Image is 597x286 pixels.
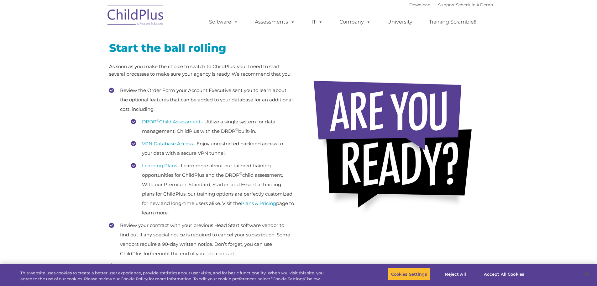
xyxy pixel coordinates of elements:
[142,119,201,125] a: DRDP©Child Assessment
[249,16,301,28] a: Assessments
[142,141,193,147] a: VPN Database Access
[109,63,294,78] p: As soon as you make the choice to switch to ChildPlus, you’ll need to start several processes to ...
[104,0,167,32] img: ChildPlus by Procare Solutions
[142,163,177,169] a: Learning Plans
[305,16,329,28] a: IT
[150,251,159,256] em: free
[456,2,493,7] a: Schedule A Demo
[235,127,238,132] sup: ©
[131,161,294,218] li: – Learn more about our tailored training opportunities for ChildPlus and the DRDP child assessmen...
[241,200,276,206] a: Plans & Pricing
[109,86,294,218] li: Review the Order Form your Account Executive sent you to learn about the optional features that c...
[381,16,419,28] a: University
[438,2,455,7] a: Support
[239,171,242,176] sup: ©
[203,16,244,28] a: Software
[388,268,431,281] button: Cookies Settings
[409,2,493,7] font: |
[156,118,159,122] sup: ©
[409,2,431,7] a: Download
[308,72,484,221] img: areyouready
[333,16,377,28] a: Company
[109,221,294,258] li: Review your contract with your previous Head Start software vendor to find out if any special not...
[109,41,294,55] h2: Start the ball rolling
[131,117,294,136] li: – Utilize a single system for data management: ChildPlus with the DRDP built-in.
[436,268,475,281] button: Reject All
[580,267,594,281] button: Close
[480,268,528,281] button: Accept All Cookies
[20,270,328,282] div: This website uses cookies to create a better user experience, provide statistics about user visit...
[423,16,483,28] a: Training Scramble!!
[131,139,294,158] li: – Enjoy unrestricted backend access to your data with a secure VPN tunnel.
